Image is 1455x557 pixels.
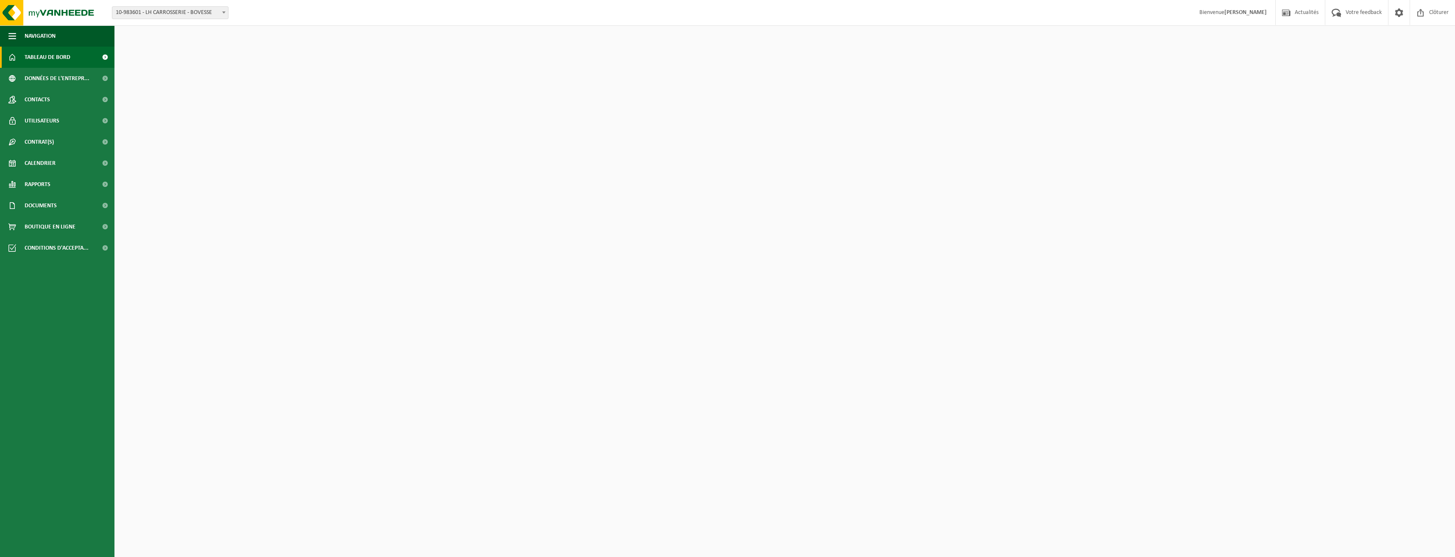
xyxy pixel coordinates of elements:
[25,68,89,89] span: Données de l'entrepr...
[25,237,89,259] span: Conditions d'accepta...
[25,131,54,153] span: Contrat(s)
[25,110,59,131] span: Utilisateurs
[25,216,75,237] span: Boutique en ligne
[25,89,50,110] span: Contacts
[25,47,70,68] span: Tableau de bord
[25,174,50,195] span: Rapports
[1224,9,1267,16] strong: [PERSON_NAME]
[25,195,57,216] span: Documents
[112,6,229,19] span: 10-983601 - LH CARROSSERIE - BOVESSE
[25,25,56,47] span: Navigation
[25,153,56,174] span: Calendrier
[112,7,228,19] span: 10-983601 - LH CARROSSERIE - BOVESSE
